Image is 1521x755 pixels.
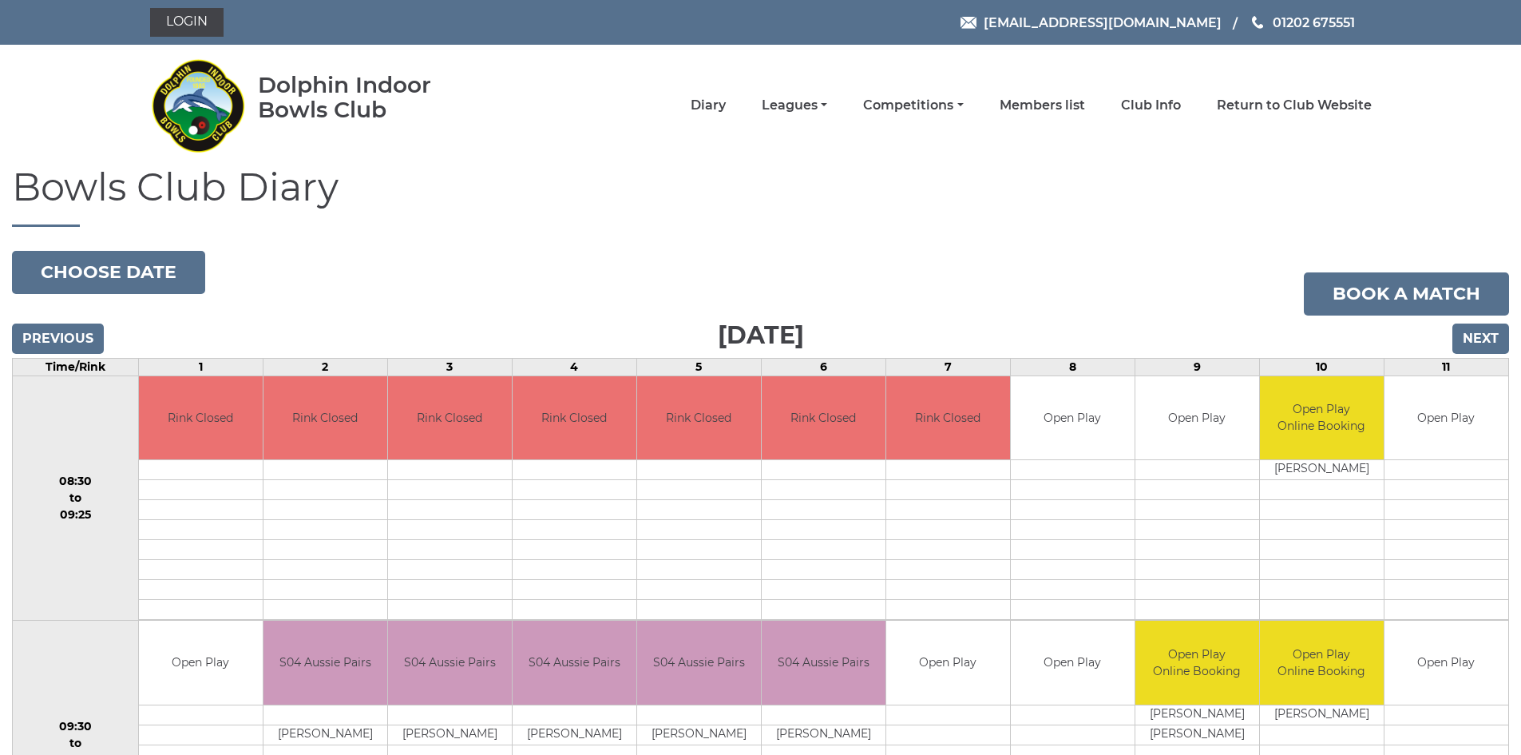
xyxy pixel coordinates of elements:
td: Open Play [1384,376,1508,460]
td: 2 [263,358,387,376]
td: [PERSON_NAME] [388,725,512,745]
a: Diary [691,97,726,114]
td: 6 [761,358,885,376]
a: Competitions [863,97,963,114]
button: Choose date [12,251,205,294]
td: 4 [512,358,636,376]
td: S04 Aussie Pairs [637,621,761,705]
td: Open Play [886,621,1010,705]
a: Email [EMAIL_ADDRESS][DOMAIN_NAME] [961,13,1222,33]
img: Dolphin Indoor Bowls Club [150,50,246,161]
td: Rink Closed [263,376,387,460]
td: Open Play Online Booking [1260,376,1384,460]
td: 8 [1010,358,1135,376]
td: S04 Aussie Pairs [388,621,512,705]
span: 01202 675551 [1273,14,1355,30]
td: [PERSON_NAME] [1260,460,1384,480]
td: [PERSON_NAME] [1135,705,1259,725]
td: [PERSON_NAME] [513,725,636,745]
td: Open Play [139,621,263,705]
td: Open Play Online Booking [1260,621,1384,705]
td: 08:30 to 09:25 [13,376,139,621]
td: S04 Aussie Pairs [263,621,387,705]
td: Open Play Online Booking [1135,621,1259,705]
td: Open Play [1011,376,1135,460]
td: [PERSON_NAME] [1260,705,1384,725]
a: Return to Club Website [1217,97,1372,114]
img: Phone us [1252,16,1263,29]
a: Leagues [762,97,827,114]
td: 1 [138,358,263,376]
td: S04 Aussie Pairs [513,621,636,705]
td: [PERSON_NAME] [637,725,761,745]
td: Rink Closed [513,376,636,460]
td: Rink Closed [886,376,1010,460]
img: Email [961,17,976,29]
td: Rink Closed [637,376,761,460]
a: Members list [1000,97,1085,114]
a: Phone us 01202 675551 [1250,13,1355,33]
input: Next [1452,324,1509,354]
h1: Bowls Club Diary [12,166,1509,227]
td: Open Play [1011,621,1135,705]
td: 5 [636,358,761,376]
td: [PERSON_NAME] [762,725,885,745]
td: 7 [885,358,1010,376]
td: Open Play [1384,621,1508,705]
span: [EMAIL_ADDRESS][DOMAIN_NAME] [984,14,1222,30]
input: Previous [12,324,104,354]
td: 11 [1384,358,1508,376]
div: Dolphin Indoor Bowls Club [258,73,482,122]
td: Rink Closed [388,376,512,460]
td: 9 [1135,358,1259,376]
td: S04 Aussie Pairs [762,621,885,705]
a: Login [150,8,224,37]
td: Rink Closed [762,376,885,460]
td: [PERSON_NAME] [1135,725,1259,745]
a: Book a match [1304,272,1509,316]
a: Club Info [1121,97,1181,114]
td: 10 [1259,358,1384,376]
td: Open Play [1135,376,1259,460]
td: Time/Rink [13,358,139,376]
td: 3 [387,358,512,376]
td: [PERSON_NAME] [263,725,387,745]
td: Rink Closed [139,376,263,460]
